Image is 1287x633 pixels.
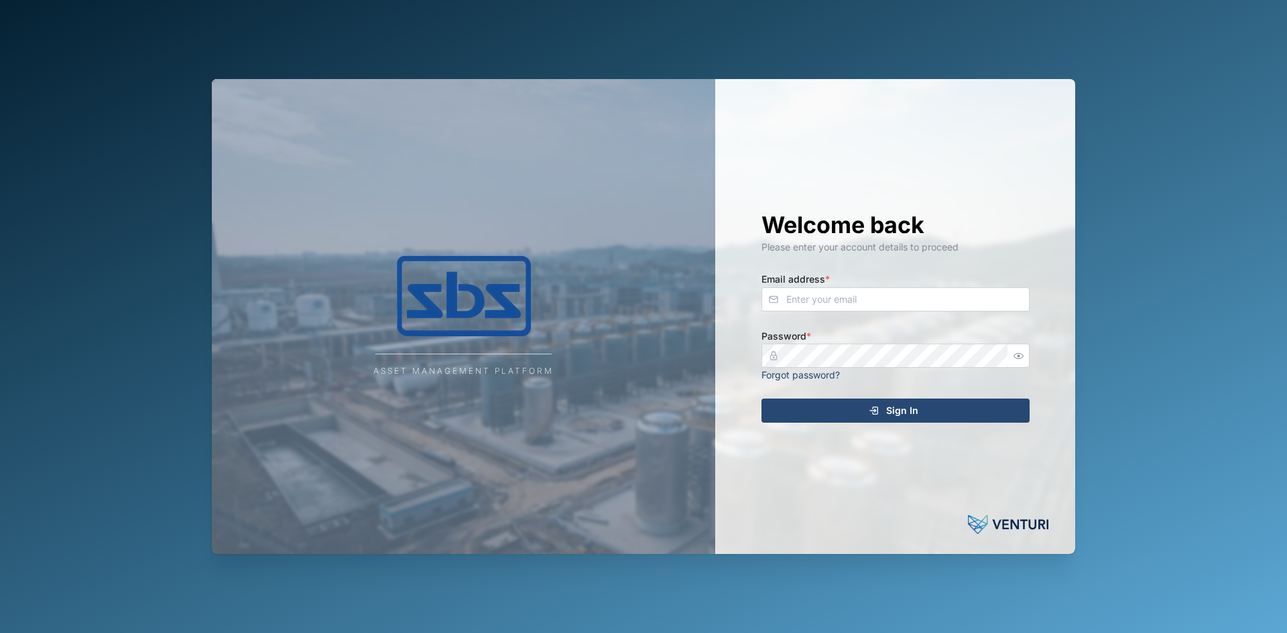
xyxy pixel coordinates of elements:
[761,399,1030,423] button: Sign In
[761,287,1030,311] input: Enter your email
[373,365,554,378] div: Asset Management Platform
[761,210,1030,240] h1: Welcome back
[886,399,918,422] span: Sign In
[761,240,1030,255] div: Please enter your account details to proceed
[761,329,811,344] label: Password
[761,369,840,380] a: Forgot password?
[968,511,1048,538] img: Powered by: Venturi
[761,272,830,287] label: Email address
[330,256,598,336] img: Company Logo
